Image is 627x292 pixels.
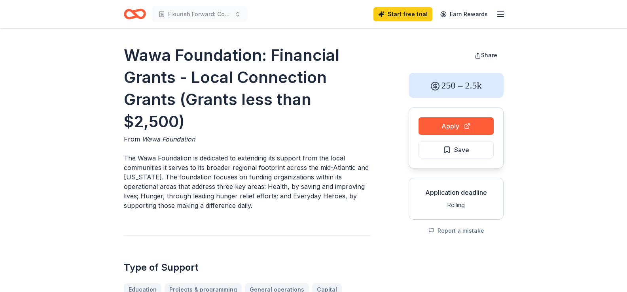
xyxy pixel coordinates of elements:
a: Start free trial [373,7,432,21]
p: The Wawa Foundation is dedicated to extending its support from the local communities it serves to... [124,153,371,210]
a: Earn Rewards [436,7,493,21]
button: Flourish Forward: Community Garden Bed Initiative [152,6,247,22]
div: 250 – 2.5k [409,73,504,98]
a: Home [124,5,146,23]
div: Application deadline [415,188,497,197]
h2: Type of Support [124,261,371,274]
button: Report a mistake [428,226,484,235]
span: Wawa Foundation [142,135,195,143]
button: Save [419,141,494,158]
div: Rolling [415,200,497,210]
button: Apply [419,117,494,135]
h1: Wawa Foundation: Financial Grants - Local Connection Grants (Grants less than $2,500) [124,44,371,133]
button: Share [468,47,504,63]
span: Flourish Forward: Community Garden Bed Initiative [168,9,231,19]
span: Share [481,52,497,58]
div: From [124,134,371,144]
span: Save [454,145,469,155]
